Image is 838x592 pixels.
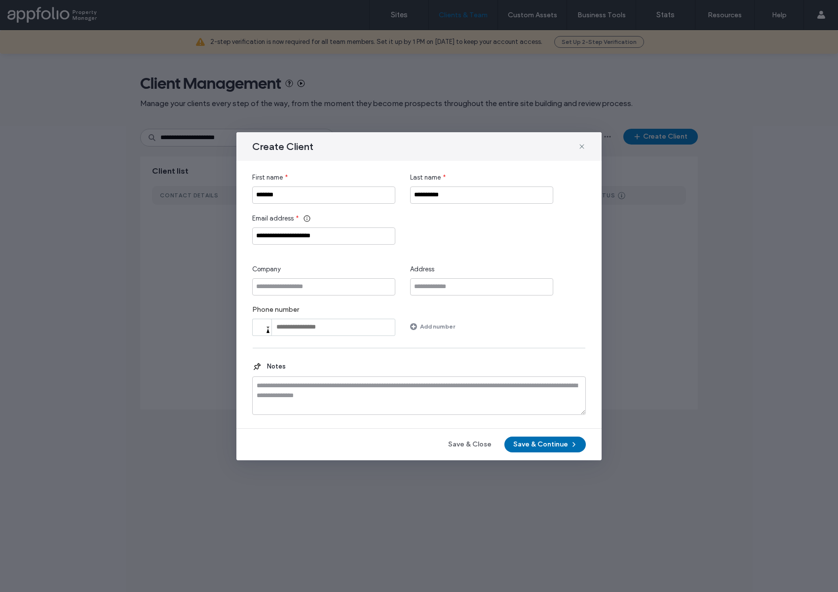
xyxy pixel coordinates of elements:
span: Help [23,7,43,16]
span: Last name [410,173,441,183]
button: Save & Continue [504,437,586,452]
button: Save & Close [439,437,500,452]
input: Last name [410,186,553,204]
input: First name [252,186,395,204]
span: Address [410,264,434,274]
input: Address [410,278,553,296]
span: Create Client [252,140,313,153]
label: Phone number [252,305,395,319]
span: First name [252,173,283,183]
span: Company [252,264,281,274]
span: Email address [252,214,294,223]
label: Add number [420,318,455,335]
span: Notes [262,362,286,371]
input: Company [252,278,395,296]
input: Email address [252,227,395,245]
